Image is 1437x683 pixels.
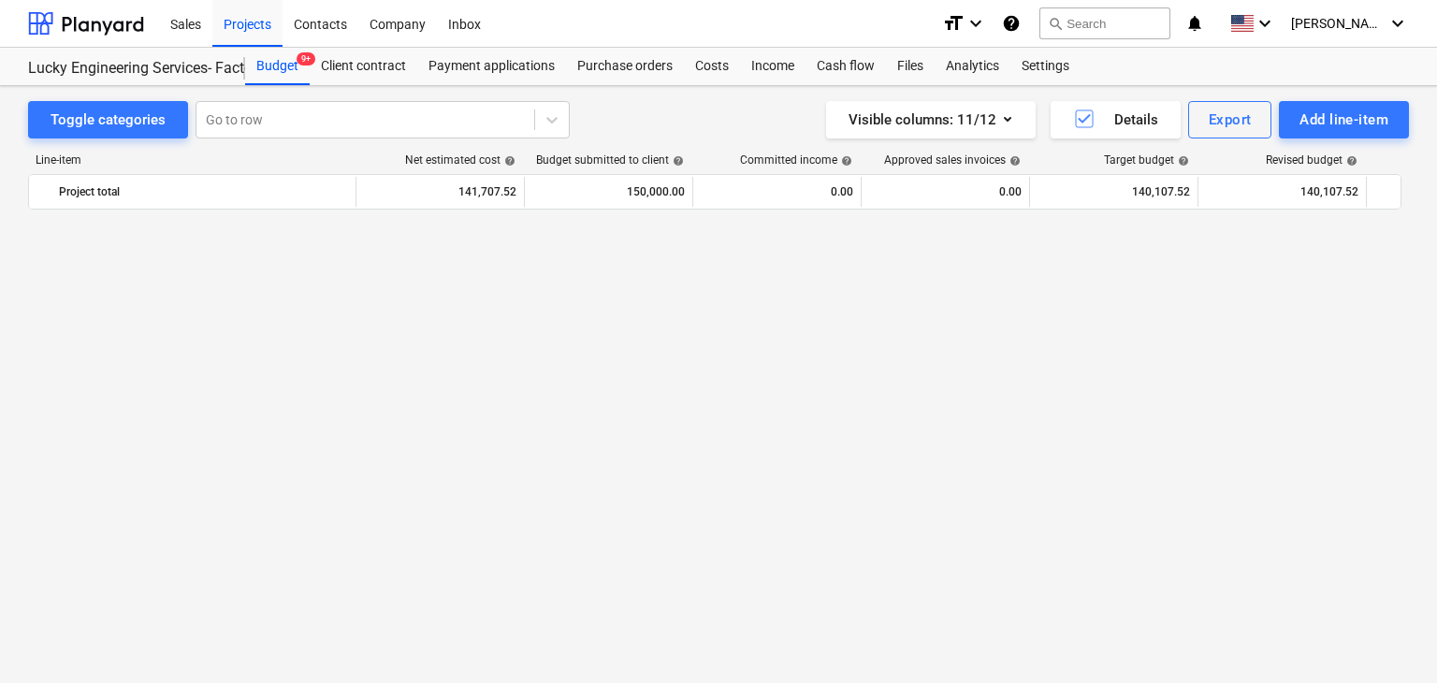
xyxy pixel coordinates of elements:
[364,177,516,207] div: 141,707.52
[684,48,740,85] a: Costs
[935,48,1010,85] a: Analytics
[1188,101,1272,138] button: Export
[849,108,1013,132] div: Visible columns : 11/12
[51,108,166,132] div: Toggle categories
[28,101,188,138] button: Toggle categories
[1038,177,1190,207] div: 140,107.52
[245,48,310,85] a: Budget9+
[245,48,310,85] div: Budget
[1051,101,1181,138] button: Details
[740,48,806,85] a: Income
[1266,153,1357,167] div: Revised budget
[837,155,852,167] span: help
[28,59,223,79] div: Lucky Engineering Services- Factory/Office
[1206,177,1358,207] div: 140,107.52
[1299,108,1388,132] div: Add line-item
[405,153,515,167] div: Net estimated cost
[501,155,515,167] span: help
[669,155,684,167] span: help
[1174,155,1189,167] span: help
[740,153,852,167] div: Committed income
[1006,155,1021,167] span: help
[869,177,1022,207] div: 0.00
[1343,155,1357,167] span: help
[28,153,356,167] div: Line-item
[566,48,684,85] a: Purchase orders
[310,48,417,85] a: Client contract
[886,48,935,85] a: Files
[701,177,853,207] div: 0.00
[536,153,684,167] div: Budget submitted to client
[297,52,315,65] span: 9+
[1209,108,1252,132] div: Export
[1279,101,1409,138] button: Add line-item
[884,153,1021,167] div: Approved sales invoices
[1073,108,1158,132] div: Details
[1343,593,1437,683] iframe: Chat Widget
[417,48,566,85] a: Payment applications
[806,48,886,85] a: Cash flow
[532,177,685,207] div: 150,000.00
[1010,48,1081,85] a: Settings
[826,101,1036,138] button: Visible columns:11/12
[1104,153,1189,167] div: Target budget
[59,177,348,207] div: Project total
